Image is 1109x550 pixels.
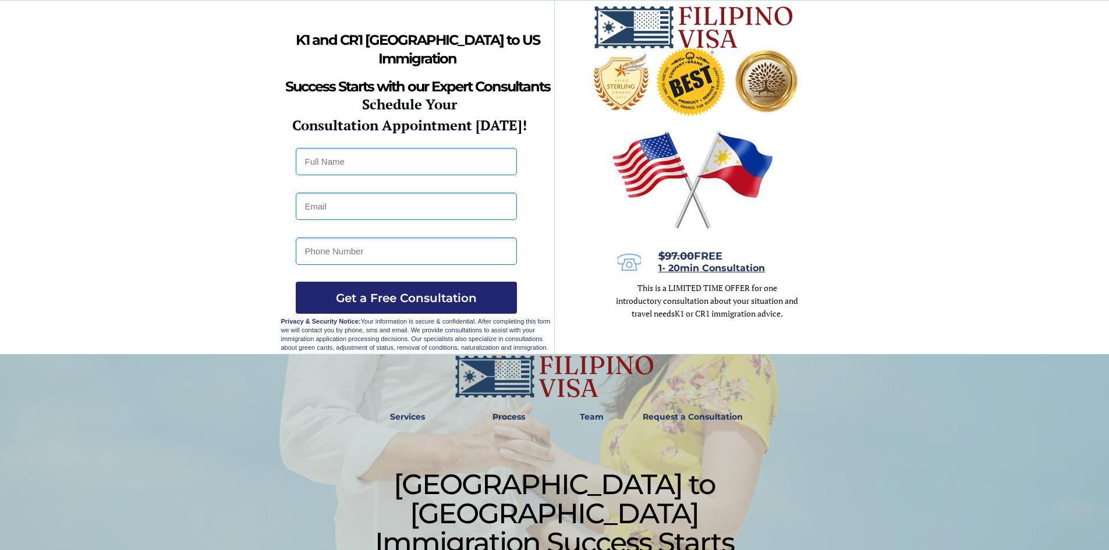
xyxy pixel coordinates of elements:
a: Process [487,404,531,431]
a: 1- 20min Consultation [658,264,765,273]
strong: Request a Consultation [643,411,743,422]
strong: Success Starts with our Expert Consultants [285,78,550,95]
input: Email [296,193,517,220]
span: 1- 20min Consultation [658,262,765,274]
a: Request a Consultation [637,404,748,431]
a: Services [382,404,433,431]
span: Your information is secure & confidential. After completing this form we will contact you by phon... [281,318,551,351]
button: Get a Free Consultation [296,282,517,314]
input: Phone Number [296,237,517,265]
strong: Schedule Your [362,95,457,113]
input: Full Name [296,148,517,175]
strong: K1 and CR1 [GEOGRAPHIC_DATA] to US Immigration [296,31,540,67]
strong: Team [580,411,604,422]
span: K1 or CR1 immigration advice. [675,308,783,319]
span: Get a Free Consultation [296,291,517,305]
s: $97.00 [658,250,694,262]
strong: Services [390,411,425,422]
strong: Process [493,411,525,422]
strong: Consultation Appointment [DATE]! [292,116,527,134]
span: FREE [658,250,722,262]
span: This is a LIMITED TIME OFFER for one introductory consultation about your situation and travel needs [616,282,798,319]
strong: Privacy & Security Notice: [281,318,361,325]
a: Team [572,404,611,431]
